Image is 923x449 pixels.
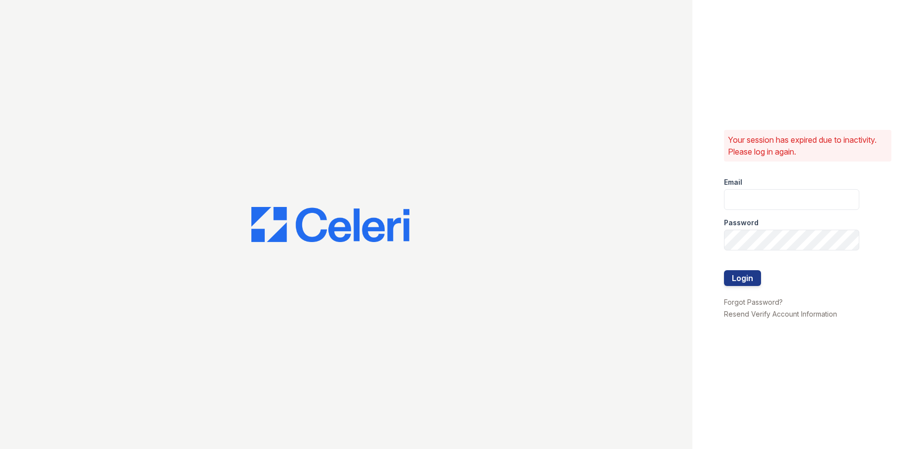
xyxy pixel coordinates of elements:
label: Email [724,177,742,187]
label: Password [724,218,759,228]
a: Forgot Password? [724,298,783,306]
button: Login [724,270,761,286]
p: Your session has expired due to inactivity. Please log in again. [728,134,887,158]
img: CE_Logo_Blue-a8612792a0a2168367f1c8372b55b34899dd931a85d93a1a3d3e32e68fde9ad4.png [251,207,409,243]
a: Resend Verify Account Information [724,310,837,318]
